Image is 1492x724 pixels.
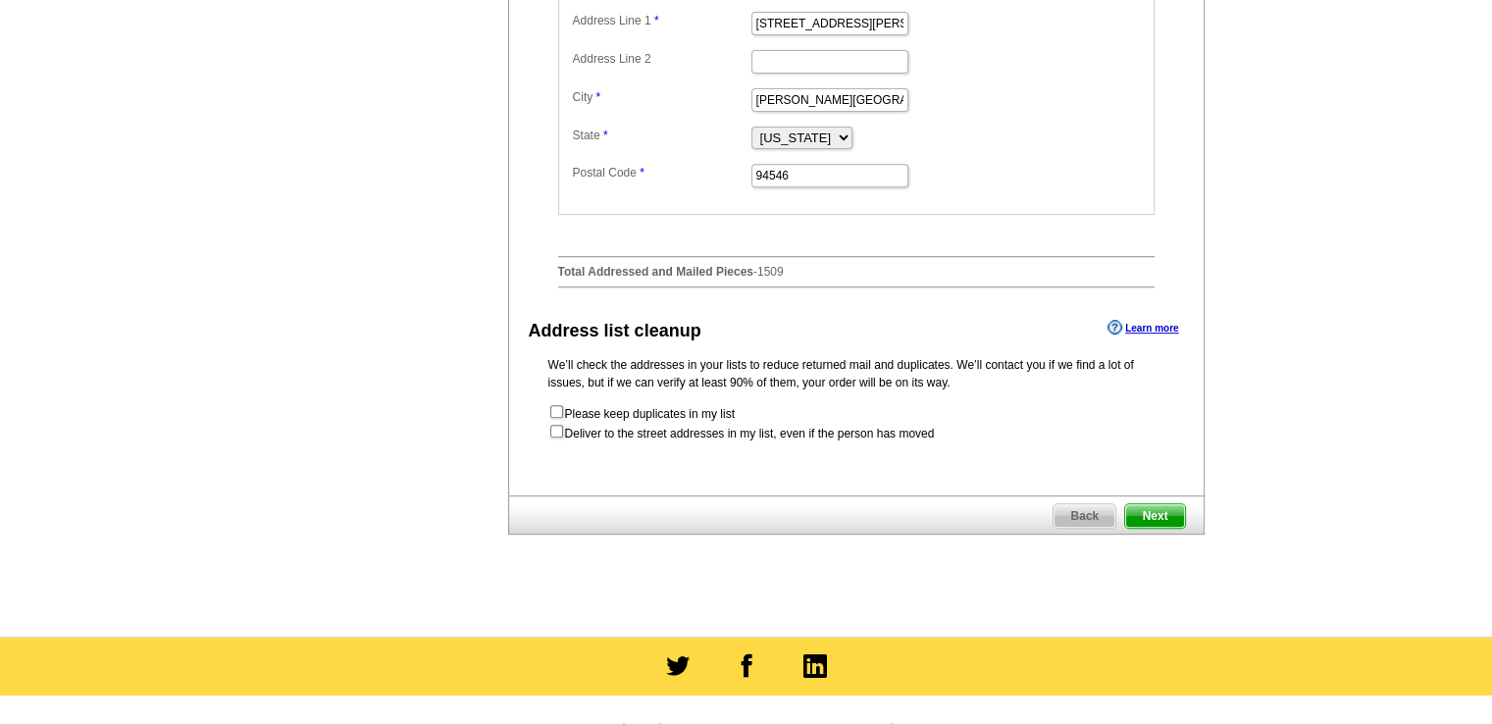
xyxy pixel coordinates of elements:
a: Back [1053,503,1116,529]
form: Please keep duplicates in my list Deliver to the street addresses in my list, even if the person ... [548,403,1164,442]
label: City [573,88,749,106]
span: 1509 [757,265,784,279]
label: State [573,127,749,144]
a: Learn more [1107,320,1178,336]
span: Next [1125,504,1184,528]
label: Address Line 1 [573,12,749,29]
span: Back [1054,504,1115,528]
div: Address list cleanup [529,318,701,344]
strong: Total Addressed and Mailed Pieces [558,265,753,279]
p: We’ll check the addresses in your lists to reduce returned mail and duplicates. We’ll contact you... [548,356,1164,391]
label: Postal Code [573,164,749,181]
label: Address Line 2 [573,50,749,68]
